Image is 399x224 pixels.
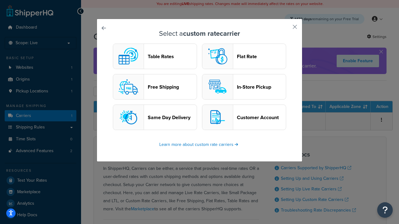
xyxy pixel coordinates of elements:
[113,30,286,37] h3: Select a
[205,105,230,130] img: customerAccount logo
[148,54,197,59] header: Table Rates
[159,141,240,148] a: Learn more about custom rate carriers
[237,84,286,90] header: In-Store Pickup
[202,105,286,130] button: customerAccount logoCustomer Account
[183,28,240,39] strong: custom rate carrier
[116,74,141,99] img: free logo
[377,202,393,218] button: Open Resource Center
[113,74,197,100] button: free logoFree Shipping
[113,44,197,69] button: custom logoTable Rates
[205,44,230,69] img: flat logo
[205,74,230,99] img: pickup logo
[202,74,286,100] button: pickup logoIn-Store Pickup
[148,84,197,90] header: Free Shipping
[148,114,197,120] header: Same Day Delivery
[116,105,141,130] img: sameday logo
[202,44,286,69] button: flat logoFlat Rate
[113,105,197,130] button: sameday logoSame Day Delivery
[237,54,286,59] header: Flat Rate
[237,114,286,120] header: Customer Account
[116,44,141,69] img: custom logo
